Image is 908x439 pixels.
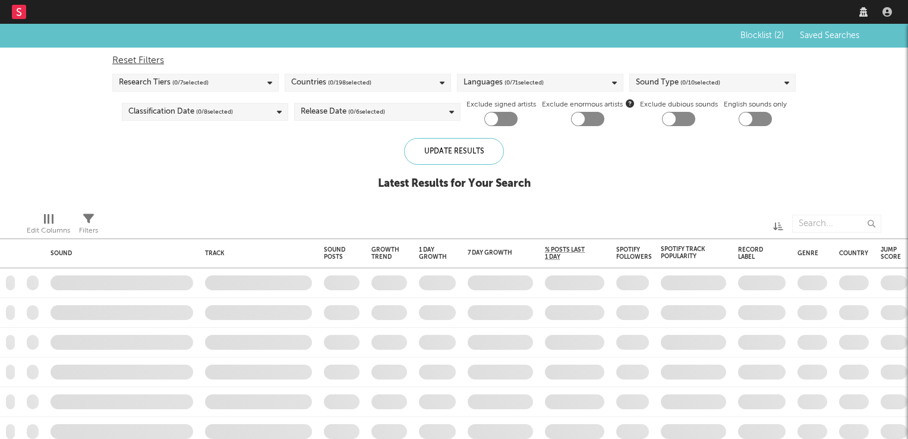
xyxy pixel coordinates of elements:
[616,246,652,261] div: Spotify Followers
[291,76,371,90] div: Countries
[205,250,306,257] div: Track
[128,105,233,119] div: Classification Date
[792,215,881,233] input: Search...
[640,98,718,112] label: Exclude dubious sounds
[839,250,868,257] div: Country
[680,76,720,90] span: ( 0 / 10 selected)
[464,76,544,90] div: Languages
[112,54,796,68] div: Reset Filters
[119,76,209,90] div: Research Tiers
[636,76,720,90] div: Sound Type
[466,98,536,112] label: Exclude signed artists
[419,246,447,261] div: 1 Day Growth
[301,105,385,119] div: Release Date
[324,246,345,261] div: Sound Posts
[797,250,818,257] div: Genre
[51,250,187,257] div: Sound
[371,246,401,261] div: Growth Trend
[542,98,634,112] span: Exclude enormous artists
[774,32,784,40] span: ( 2 )
[328,76,371,90] span: ( 0 / 198 selected)
[800,32,862,40] span: Saved Searches
[79,209,98,243] div: Filters
[740,32,784,40] span: Blocklist
[172,76,209,90] span: ( 0 / 7 selected)
[881,246,901,261] div: Jump Score
[661,246,708,260] div: Spotify Track Popularity
[545,246,587,261] span: % Posts Last 1 Day
[724,98,787,112] label: English sounds only
[348,105,385,119] span: ( 0 / 6 selected)
[27,224,70,238] div: Edit Columns
[79,224,98,238] div: Filters
[468,249,515,256] div: 7 Day Growth
[196,105,233,119] span: ( 0 / 8 selected)
[796,31,862,40] button: Saved Searches
[738,246,768,261] div: Record Label
[378,177,531,191] div: Latest Results for Your Search
[404,138,504,165] div: Update Results
[505,76,544,90] span: ( 0 / 71 selected)
[27,209,70,243] div: Edit Columns
[626,98,634,109] button: Exclude enormous artists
